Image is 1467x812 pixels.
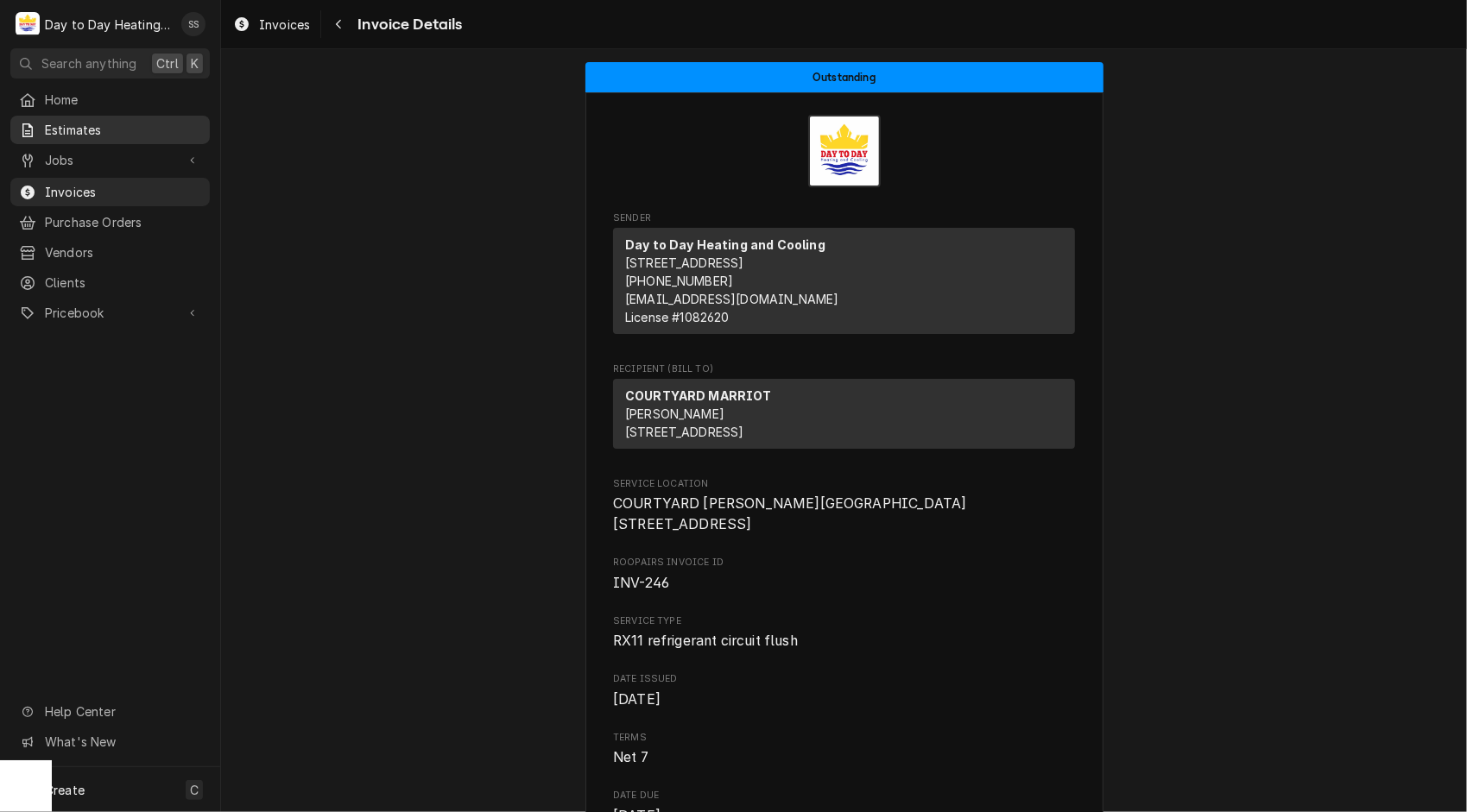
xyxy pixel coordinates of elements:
div: Sender [613,228,1075,334]
span: Jobs [45,151,175,169]
div: Date Issued [613,672,1075,709]
a: Vendors [10,238,210,267]
span: Net 7 [613,749,648,765]
div: Status [585,62,1103,92]
span: Home [45,91,201,109]
a: Invoices [10,178,210,206]
span: Terms [613,731,1075,745]
span: License # 1082620 [625,310,730,324]
div: Terms [613,731,1075,768]
div: Recipient (Bill To) [613,379,1075,449]
span: Outstanding [813,72,876,83]
span: Help Center [45,702,199,721]
span: INV-246 [613,575,669,591]
a: [PHONE_NUMBER] [625,274,733,288]
span: Roopairs Invoice ID [613,573,1075,594]
span: [PERSON_NAME] [STREET_ADDRESS] [625,406,744,439]
span: Invoices [45,183,201,201]
span: Recipient (Bill To) [613,362,1075,376]
span: [DATE] [613,691,661,708]
a: Clients [10,268,210,297]
strong: Day to Day Heating and Cooling [625,237,825,252]
a: Home [10,85,210,114]
span: Ctrl [156,54,179,72]
span: Sender [613,211,1075,225]
span: Clients [45,274,201,292]
div: D [16,12,40,36]
span: COURTYARD [PERSON_NAME][GEOGRAPHIC_DATA][STREET_ADDRESS] [613,495,966,532]
span: Search anything [41,54,136,72]
button: Navigate back [325,10,352,38]
span: K [191,54,199,72]
a: Go to Pricebook [10,299,210,327]
strong: COURTYARD MARRIOT [625,388,772,403]
span: C [190,781,199,799]
div: Sender [613,228,1075,341]
span: Invoices [259,16,310,34]
span: Service Type [613,614,1075,628]
a: Purchase Orders [10,208,210,236]
a: Go to Help Center [10,697,210,726]
span: Invoice Details [352,13,462,36]
div: Recipient (Bill To) [613,379,1075,456]
div: Shaun Smith's Avatar [181,12,206,36]
a: [EMAIL_ADDRESS][DOMAIN_NAME] [625,292,838,306]
span: Create [45,783,85,797]
span: Roopairs Invoice ID [613,556,1075,570]
div: Service Location [613,477,1075,535]
a: Go to What's New [10,727,210,756]
span: Date Issued [613,689,1075,710]
button: Search anythingCtrlK [10,48,210,79]
span: Date Due [613,789,1075,803]
span: Pricebook [45,304,175,322]
div: Invoice Sender [613,211,1075,342]
span: What's New [45,733,199,751]
div: Service Type [613,614,1075,651]
a: Go to Jobs [10,146,210,174]
span: Purchase Orders [45,213,201,231]
span: Date Issued [613,672,1075,686]
div: SS [181,12,206,36]
img: Logo [808,115,881,187]
div: Day to Day Heating and Cooling [45,16,172,34]
span: Vendors [45,243,201,261]
div: Invoice Recipient [613,362,1075,456]
span: Service Location [613,477,1075,491]
span: Service Location [613,494,1075,534]
span: [STREET_ADDRESS] [625,255,744,270]
span: Estimates [45,121,201,139]
a: Invoices [226,10,317,39]
div: Day to Day Heating and Cooling's Avatar [16,12,40,36]
div: Roopairs Invoice ID [613,556,1075,593]
span: Service Type [613,631,1075,651]
span: RX11 refrigerant circuit flush [613,633,798,649]
span: Terms [613,747,1075,768]
a: Estimates [10,116,210,144]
